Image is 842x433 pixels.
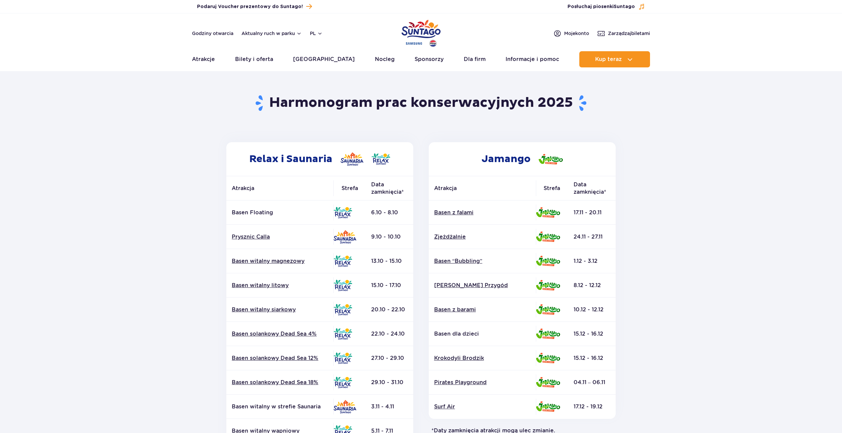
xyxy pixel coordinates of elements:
td: 15.12 - 16.12 [568,346,616,370]
img: Jamango [536,280,560,290]
td: 8.12 - 12.12 [568,273,616,298]
img: Saunaria [333,230,356,244]
span: Podaruj Voucher prezentowy do Suntago! [197,3,303,10]
a: Basen solankowy Dead Sea 4% [232,330,328,338]
td: 22.10 - 24.10 [366,322,413,346]
button: pl [310,30,323,37]
td: 20.10 - 22.10 [366,298,413,322]
span: Zarządzaj biletami [608,30,650,37]
a: Basen solankowy Dead Sea 12% [232,354,328,362]
a: Krokodyli Brodzik [434,354,530,362]
td: 29.10 - 31.10 [366,370,413,395]
button: Posłuchaj piosenkiSuntago [568,3,645,10]
a: Basen solankowy Dead Sea 18% [232,379,328,386]
a: Sponsorzy [415,51,444,67]
th: Strefa [333,176,366,200]
a: Nocleg [375,51,395,67]
td: 9.10 - 10.10 [366,225,413,249]
td: 04.11 – 06.11 [568,370,616,395]
img: Jamango [536,401,560,412]
a: Basen z falami [434,209,530,216]
span: Kup teraz [595,56,622,62]
img: Relax [333,304,352,315]
a: Zjeżdżalnie [434,233,530,241]
img: Relax [333,328,352,340]
img: Saunaria [333,400,356,413]
span: Suntago [614,4,635,9]
img: Relax [333,255,352,267]
th: Data zamknięcia* [366,176,413,200]
th: Data zamknięcia* [568,176,616,200]
a: [GEOGRAPHIC_DATA] [293,51,355,67]
img: Relax [333,207,352,218]
td: 13.10 - 15.10 [366,249,413,273]
td: 15.10 - 17.10 [366,273,413,298]
a: Atrakcje [192,51,215,67]
a: Prysznic Calla [232,233,328,241]
td: 6.10 - 8.10 [366,200,413,225]
a: Pirates Playground [434,379,530,386]
span: Moje konto [564,30,589,37]
img: Relax [333,377,352,388]
a: Park of Poland [401,17,441,48]
img: Jamango [536,231,560,242]
a: Basen z barami [434,306,530,313]
img: Jamango [536,353,560,363]
td: 10.12 - 12.12 [568,298,616,322]
a: Podaruj Voucher prezentowy do Suntago! [197,2,312,11]
td: 3.11 - 4.11 [366,395,413,419]
img: Jamango [536,256,560,266]
a: Basen witalny magnezowy [232,257,328,265]
a: Dla firm [464,51,486,67]
button: Kup teraz [579,51,650,67]
button: Aktualny ruch w parku [241,31,302,36]
a: [PERSON_NAME] Przygód [434,282,530,289]
img: Jamango [539,154,563,164]
h1: Harmonogram prac konserwacyjnych 2025 [224,94,618,112]
a: Basen witalny litowy [232,282,328,289]
td: 17.12 - 19.12 [568,395,616,419]
img: Jamango [536,304,560,315]
p: Basen witalny w strefie Saunaria [232,403,328,410]
a: Bilety i oferta [235,51,273,67]
h2: Relax i Saunaria [226,142,413,176]
img: Relax [333,280,352,291]
img: Relax [371,153,390,165]
a: Surf Air [434,403,530,410]
a: Mojekonto [553,29,589,37]
h2: Jamango [429,142,616,176]
th: Atrakcja [226,176,333,200]
img: Jamango [536,377,560,388]
td: 24.11 - 27.11 [568,225,616,249]
p: Basen dla dzieci [434,330,530,338]
p: Basen Floating [232,209,328,216]
img: Jamango [536,329,560,339]
a: Basen “Bubbling” [434,257,530,265]
th: Atrakcja [429,176,536,200]
a: Informacje i pomoc [506,51,559,67]
a: Zarządzajbiletami [597,29,650,37]
span: Posłuchaj piosenki [568,3,635,10]
img: Jamango [536,207,560,218]
a: Basen witalny siarkowy [232,306,328,313]
td: 15.12 - 16.12 [568,322,616,346]
td: 17.11 - 20.11 [568,200,616,225]
img: Relax [333,352,352,364]
td: 1.12 - 3.12 [568,249,616,273]
img: Saunaria [341,152,363,166]
td: 27.10 - 29.10 [366,346,413,370]
th: Strefa [536,176,568,200]
a: Godziny otwarcia [192,30,233,37]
